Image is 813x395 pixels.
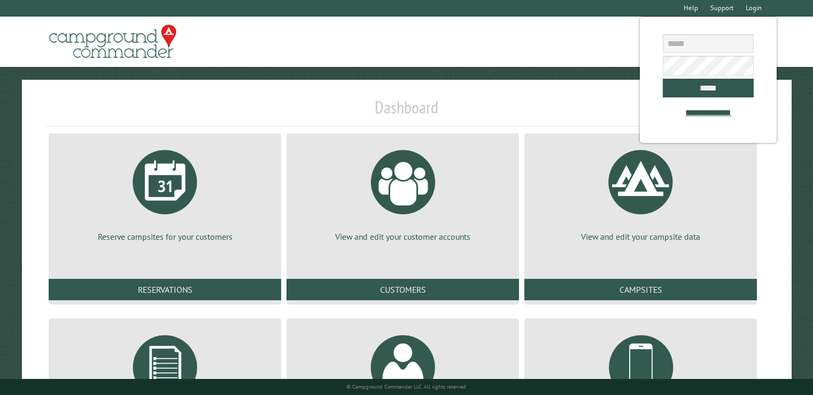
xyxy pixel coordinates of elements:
[537,142,744,242] a: View and edit your campsite data
[299,142,506,242] a: View and edit your customer accounts
[49,279,281,300] a: Reservations
[61,231,268,242] p: Reserve campsites for your customers
[537,231,744,242] p: View and edit your campsite data
[524,279,757,300] a: Campsites
[299,231,506,242] p: View and edit your customer accounts
[61,142,268,242] a: Reserve campsites for your customers
[346,383,467,390] small: © Campground Commander LLC. All rights reserved.
[287,279,519,300] a: Customers
[46,97,767,126] h1: Dashboard
[46,21,180,63] img: Campground Commander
